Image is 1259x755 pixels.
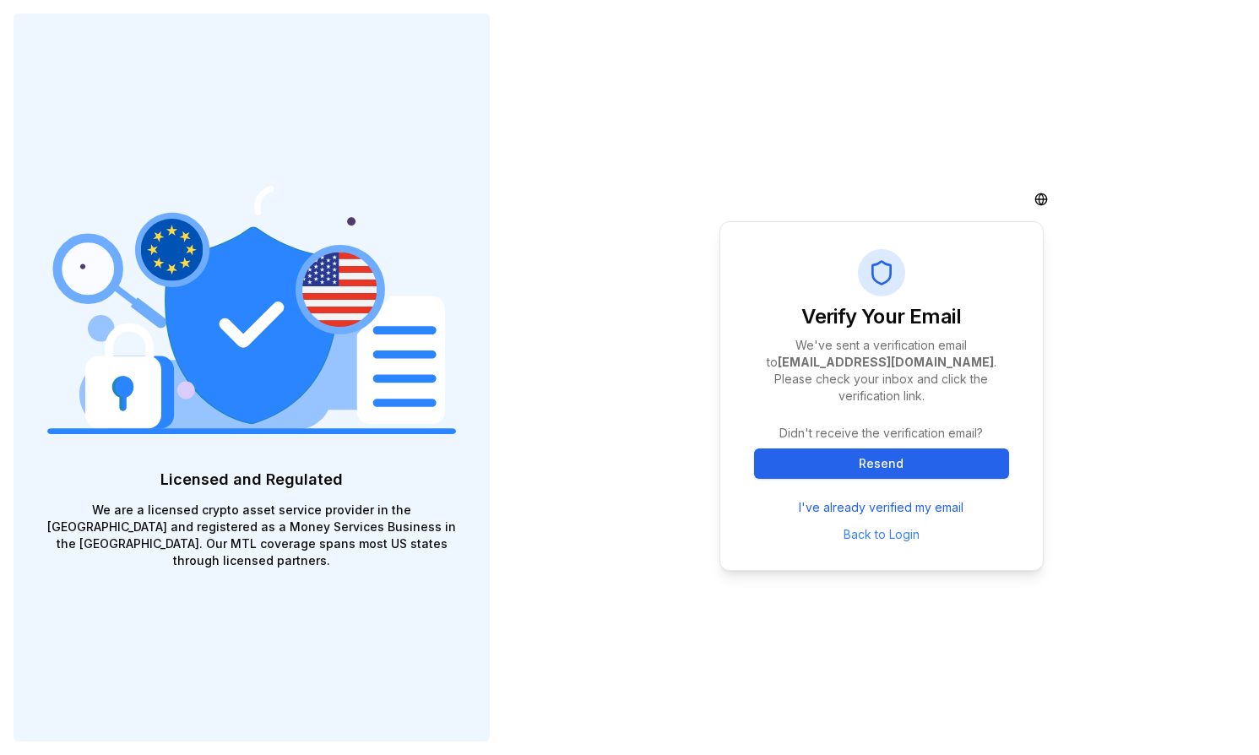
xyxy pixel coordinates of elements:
p: Licensed and Regulated [47,468,456,492]
a: Back to Login [844,527,920,541]
button: Resend [754,448,1009,479]
h1: Verify Your Email [801,303,961,330]
p: Didn't receive the verification email? [754,425,1009,442]
p: We are a licensed crypto asset service provider in the [GEOGRAPHIC_DATA] and registered as a Mone... [47,502,456,569]
b: [EMAIL_ADDRESS][DOMAIN_NAME] [778,355,994,369]
a: I've already verified my email [799,499,963,516]
p: We've sent a verification email to . Please check your inbox and click the verification link. [754,337,1009,405]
